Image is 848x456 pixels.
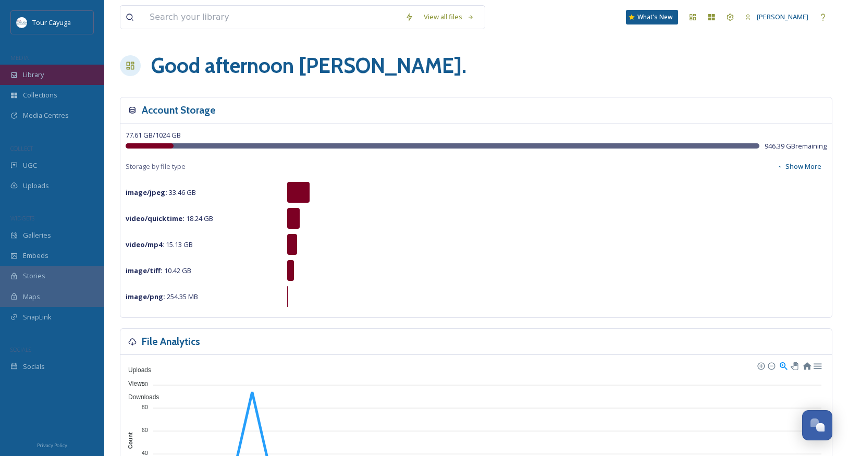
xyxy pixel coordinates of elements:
[142,404,148,410] tspan: 80
[771,156,827,177] button: Show More
[626,10,678,24] a: What's New
[10,54,29,61] span: MEDIA
[23,271,45,281] span: Stories
[126,266,191,275] span: 10.42 GB
[791,362,797,368] div: Panning
[126,266,163,275] strong: image/tiff :
[419,7,480,27] a: View all files
[813,361,821,369] div: Menu
[126,162,186,171] span: Storage by file type
[757,12,808,21] span: [PERSON_NAME]
[23,110,69,120] span: Media Centres
[126,188,196,197] span: 33.46 GB
[142,427,148,433] tspan: 60
[23,362,45,372] span: Socials
[23,292,40,302] span: Maps
[127,432,133,449] text: Count
[126,214,213,223] span: 18.24 GB
[151,50,466,81] h1: Good afternoon [PERSON_NAME] .
[10,144,33,152] span: COLLECT
[23,230,51,240] span: Galleries
[767,362,775,369] div: Zoom Out
[10,214,34,222] span: WIDGETS
[120,366,151,374] span: Uploads
[10,346,31,353] span: SOCIALS
[23,90,57,100] span: Collections
[23,161,37,170] span: UGC
[37,438,67,451] a: Privacy Policy
[37,442,67,449] span: Privacy Policy
[126,130,181,140] span: 77.61 GB / 1024 GB
[120,393,159,401] span: Downloads
[126,188,167,197] strong: image/jpeg :
[144,6,400,29] input: Search your library
[142,334,200,349] h3: File Analytics
[142,103,216,118] h3: Account Storage
[802,361,811,369] div: Reset Zoom
[779,361,788,369] div: Selection Zoom
[757,362,764,369] div: Zoom In
[142,450,148,456] tspan: 40
[23,251,48,261] span: Embeds
[126,240,164,249] strong: video/mp4 :
[139,380,148,387] tspan: 100
[740,7,814,27] a: [PERSON_NAME]
[23,70,44,80] span: Library
[765,141,827,151] span: 946.39 GB remaining
[17,17,27,28] img: download.jpeg
[126,292,198,301] span: 254.35 MB
[120,380,145,387] span: Views
[802,410,832,440] button: Open Chat
[126,214,185,223] strong: video/quicktime :
[23,181,49,191] span: Uploads
[126,292,165,301] strong: image/png :
[126,240,193,249] span: 15.13 GB
[32,18,71,27] span: Tour Cayuga
[23,312,52,322] span: SnapLink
